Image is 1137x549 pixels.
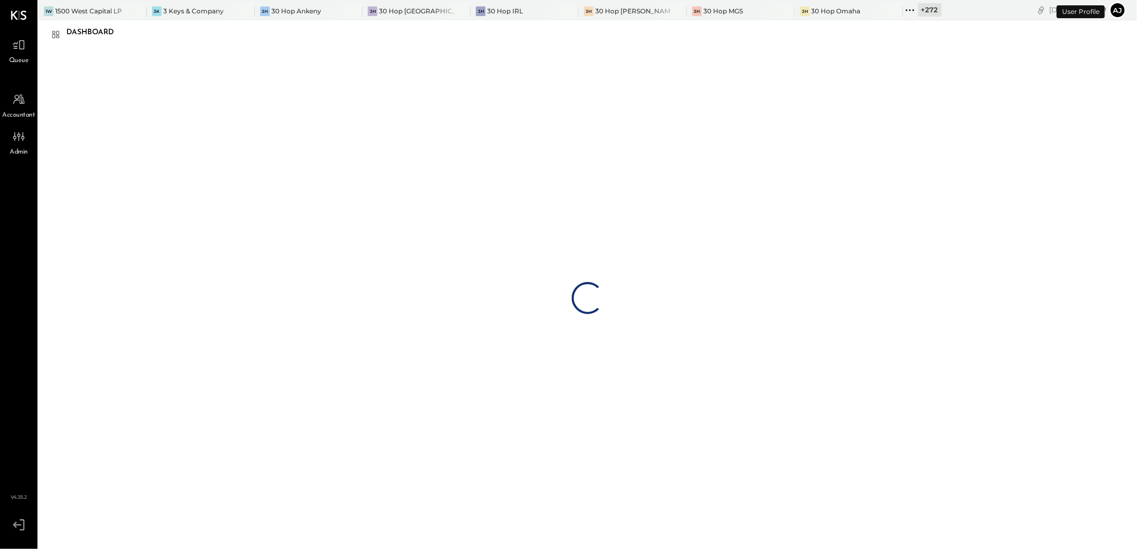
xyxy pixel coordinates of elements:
[379,6,454,16] div: 30 Hop [GEOGRAPHIC_DATA]
[1,89,37,120] a: Accountant
[44,6,54,16] div: 1W
[55,6,122,16] div: 1500 West Capital LP
[1,35,37,66] a: Queue
[800,6,810,16] div: 3H
[918,3,942,17] div: + 272
[66,24,125,41] div: Dashboard
[9,56,29,66] span: Queue
[1049,5,1106,15] div: [DATE]
[1109,2,1126,19] button: aj
[368,6,377,16] div: 3H
[152,6,162,16] div: 3K
[703,6,743,16] div: 30 Hop MGS
[595,6,671,16] div: 30 Hop [PERSON_NAME] Summit
[487,6,523,16] div: 30 Hop IRL
[476,6,486,16] div: 3H
[1,126,37,157] a: Admin
[260,6,270,16] div: 3H
[163,6,224,16] div: 3 Keys & Company
[271,6,321,16] div: 30 Hop Ankeny
[1057,5,1105,18] div: User Profile
[812,6,861,16] div: 30 Hop Omaha
[584,6,594,16] div: 3H
[3,111,35,120] span: Accountant
[692,6,702,16] div: 3H
[1036,4,1047,16] div: copy link
[10,148,28,157] span: Admin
